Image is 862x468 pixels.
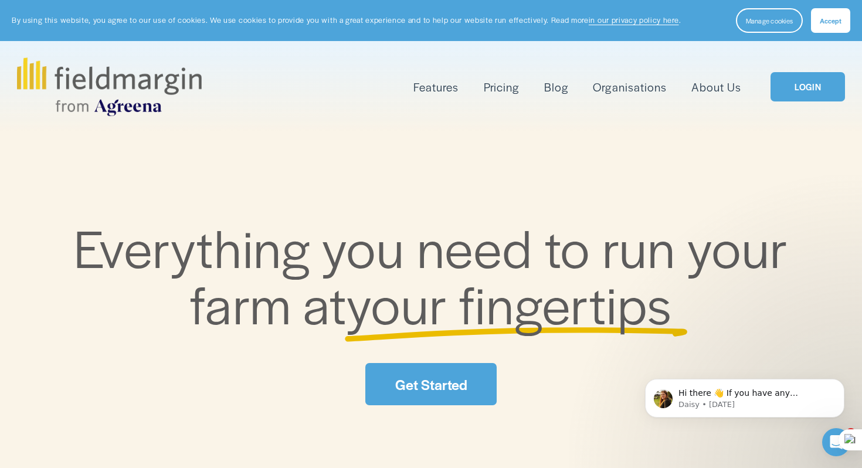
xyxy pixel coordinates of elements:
button: Manage cookies [736,8,803,33]
a: Organisations [593,77,666,97]
img: fieldmargin.com [17,57,201,116]
a: Pricing [484,77,519,97]
a: Blog [544,77,568,97]
a: LOGIN [771,72,844,102]
p: By using this website, you agree to our use of cookies. We use cookies to provide you with a grea... [12,15,681,26]
span: Manage cookies [746,16,793,25]
span: Accept [820,16,841,25]
a: in our privacy policy here [589,15,679,25]
span: Features [413,79,459,96]
a: About Us [691,77,741,97]
a: folder dropdown [413,77,459,97]
span: 1 [846,428,856,438]
span: Everything you need to run your farm at [74,210,800,340]
span: your fingertips [347,266,672,340]
a: Get Started [365,363,497,405]
iframe: Intercom notifications message [627,354,862,436]
button: Accept [811,8,850,33]
iframe: Intercom live chat [822,428,850,456]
